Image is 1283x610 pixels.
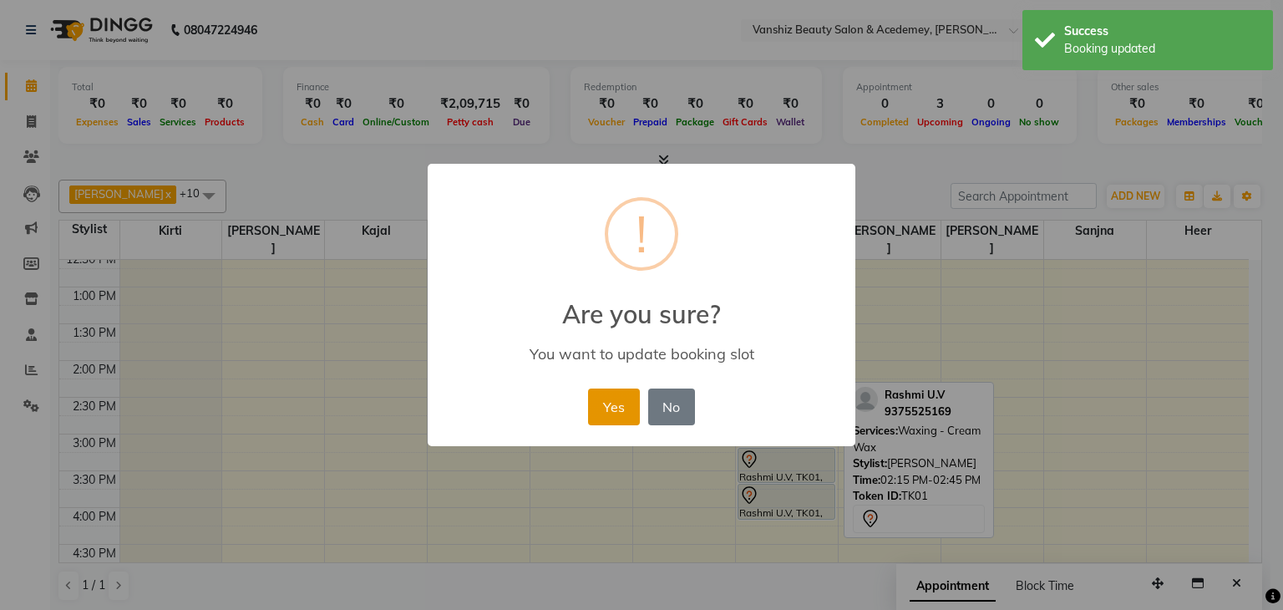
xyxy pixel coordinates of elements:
div: ! [636,201,647,267]
h2: Are you sure? [428,279,855,329]
div: You want to update booking slot [452,344,831,363]
div: Booking updated [1064,40,1260,58]
div: Success [1064,23,1260,40]
button: Yes [588,389,639,425]
button: No [648,389,695,425]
